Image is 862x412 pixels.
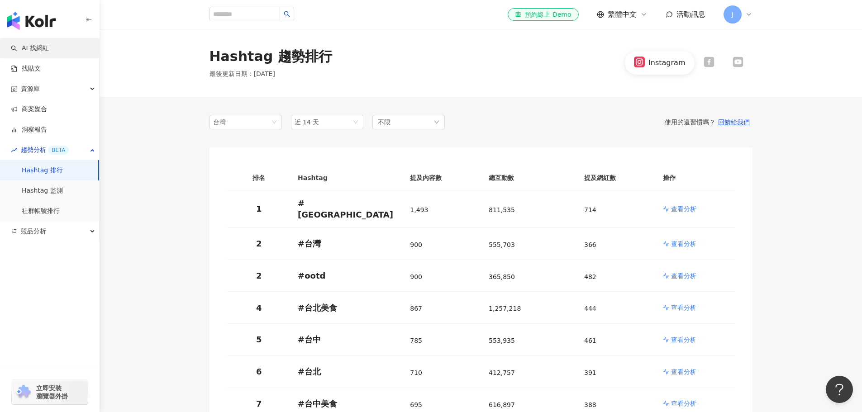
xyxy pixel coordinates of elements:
div: BETA [48,146,69,155]
a: 商案媒合 [11,105,47,114]
span: 活動訊息 [676,10,705,19]
span: 461 [584,337,596,344]
span: 412,757 [489,369,515,376]
div: Instagram [648,58,685,68]
p: 4 [235,302,284,313]
a: 洞察報告 [11,125,47,134]
span: J [731,9,733,19]
a: 查看分析 [663,399,727,408]
p: 5 [235,334,284,345]
span: 366 [584,241,596,248]
span: 482 [584,273,596,280]
span: 近 14 天 [295,118,319,126]
span: 785 [410,337,422,344]
a: 查看分析 [663,204,727,213]
p: # 台中美食 [298,398,395,409]
p: 6 [235,366,284,377]
a: Hashtag 監測 [22,186,63,195]
p: 查看分析 [671,367,696,376]
span: search [284,11,290,17]
p: 查看分析 [671,239,696,248]
div: 台灣 [213,115,243,129]
a: 預約線上 Demo [508,8,578,21]
p: # ootd [298,270,395,281]
p: 7 [235,398,284,409]
p: 2 [235,238,284,249]
p: 2 [235,270,284,281]
span: 繁體中文 [608,9,637,19]
span: 1,493 [410,206,428,213]
div: 使用的還習慣嗎？ [445,118,752,126]
img: chrome extension [14,385,32,399]
a: Hashtag 排行 [22,166,63,175]
span: down [434,119,439,125]
span: 趨勢分析 [21,140,69,160]
a: 找貼文 [11,64,41,73]
p: 查看分析 [671,399,696,408]
span: 900 [410,241,422,248]
th: 提及內容數 [403,166,481,190]
span: 616,897 [489,401,515,408]
span: 1,257,218 [489,305,521,312]
a: 查看分析 [663,239,727,248]
span: 714 [584,206,596,213]
span: 555,703 [489,241,515,248]
th: Hashtag [291,166,403,190]
a: 社群帳號排行 [22,207,60,216]
span: 867 [410,305,422,312]
span: 資源庫 [21,79,40,99]
a: 查看分析 [663,335,727,344]
p: 最後更新日期 ： [DATE] [210,70,332,79]
span: 365,850 [489,273,515,280]
iframe: Help Scout Beacon - Open [826,376,853,403]
span: 競品分析 [21,221,46,242]
span: 391 [584,369,596,376]
button: 回饋給我們 [715,118,752,126]
p: 查看分析 [671,303,696,312]
a: chrome extension立即安裝 瀏覽器外掛 [12,380,88,404]
span: 710 [410,369,422,376]
p: # 台灣 [298,238,395,249]
p: # 台中 [298,334,395,345]
span: 388 [584,401,596,408]
img: logo [7,12,56,30]
p: 查看分析 [671,271,696,280]
th: 提及網紅數 [577,166,656,190]
p: 查看分析 [671,204,696,213]
div: Hashtag 趨勢排行 [210,47,332,66]
p: # 台北 [298,366,395,377]
span: 695 [410,401,422,408]
span: 900 [410,273,422,280]
span: 444 [584,305,596,312]
th: 總互動數 [481,166,577,190]
span: 不限 [378,117,391,127]
span: 立即安裝 瀏覽器外掛 [36,384,68,400]
a: searchAI 找網紅 [11,44,49,53]
div: 預約線上 Demo [515,10,571,19]
a: 查看分析 [663,271,727,280]
th: 排名 [228,166,291,190]
span: rise [11,147,17,153]
span: 811,535 [489,206,515,213]
span: 553,935 [489,337,515,344]
p: 查看分析 [671,335,696,344]
p: # 台北美食 [298,302,395,313]
th: 操作 [656,166,734,190]
p: 1 [235,203,284,214]
p: # [GEOGRAPHIC_DATA] [298,198,395,220]
a: 查看分析 [663,367,727,376]
a: 查看分析 [663,303,727,312]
